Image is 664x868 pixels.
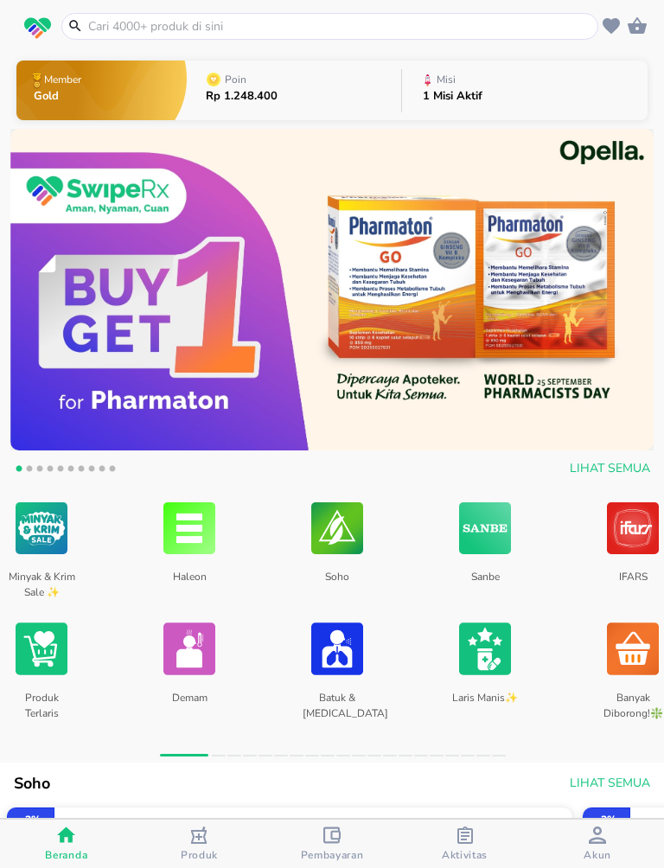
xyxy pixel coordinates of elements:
p: Poin [225,74,246,85]
img: IFARS [607,494,659,563]
img: logo_swiperx_s.bd005f3b.svg [24,17,51,40]
p: - 3 % [21,812,41,827]
button: 6 [62,463,80,480]
input: Cari 4000+ produk di sini [86,17,594,35]
span: Beranda [45,848,87,862]
button: 5 [52,463,69,480]
button: Akun [531,820,664,868]
p: Gold [34,91,85,102]
p: Soho [303,563,371,603]
p: 1 Misi Aktif [423,91,482,102]
p: Haleon [155,563,223,603]
p: Minyak & Krim Sale ✨ [7,563,75,603]
span: Pembayaran [301,848,364,862]
span: Akun [584,848,611,862]
p: Produk Terlaris [7,684,75,724]
span: Lihat Semua [570,458,650,480]
button: 8 [83,463,100,480]
button: 9 [93,463,111,480]
p: Member [44,74,81,85]
p: Sanbe [450,563,519,603]
img: Minyak & Krim Sale ✨ [16,494,67,563]
p: Demam [155,684,223,724]
span: Aktivitas [442,848,488,862]
img: Haleon [163,494,215,563]
img: Laris Manis✨ [459,614,511,683]
button: Lihat Semua [563,768,654,800]
img: Demam [163,614,215,683]
button: Aktivitas [399,820,532,868]
p: Rp 1.248.400 [206,91,278,102]
img: Banyak Diborong!❇️ [607,614,659,683]
button: 2 [21,463,38,480]
button: Produk [133,820,266,868]
p: Laris Manis✨ [450,684,519,724]
img: Sanbe [459,494,511,563]
img: Produk Terlaris [16,614,67,683]
p: IMBOOST Soho TABLET [196,816,536,830]
button: Pembayaran [265,820,399,868]
button: Misi1 Misi Aktif [402,56,648,124]
button: MemberGold [16,56,187,124]
p: - 3 % [597,812,616,827]
button: 10 [104,463,121,480]
span: Produk [181,848,218,862]
p: Batuk & [MEDICAL_DATA] [303,684,371,724]
img: Soho [311,494,363,563]
button: 1 [10,463,28,480]
p: Misi [437,74,456,85]
img: Batuk & Flu [311,614,363,683]
img: 59af3325-8372-435a-a585-41f2734435ad.jpeg [10,129,654,450]
span: Lihat Semua [570,773,650,795]
button: PoinRp 1.248.400 [187,56,401,124]
button: Lihat Semua [563,453,654,485]
button: 4 [41,463,59,480]
button: 3 [31,463,48,480]
button: 7 [73,463,90,480]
